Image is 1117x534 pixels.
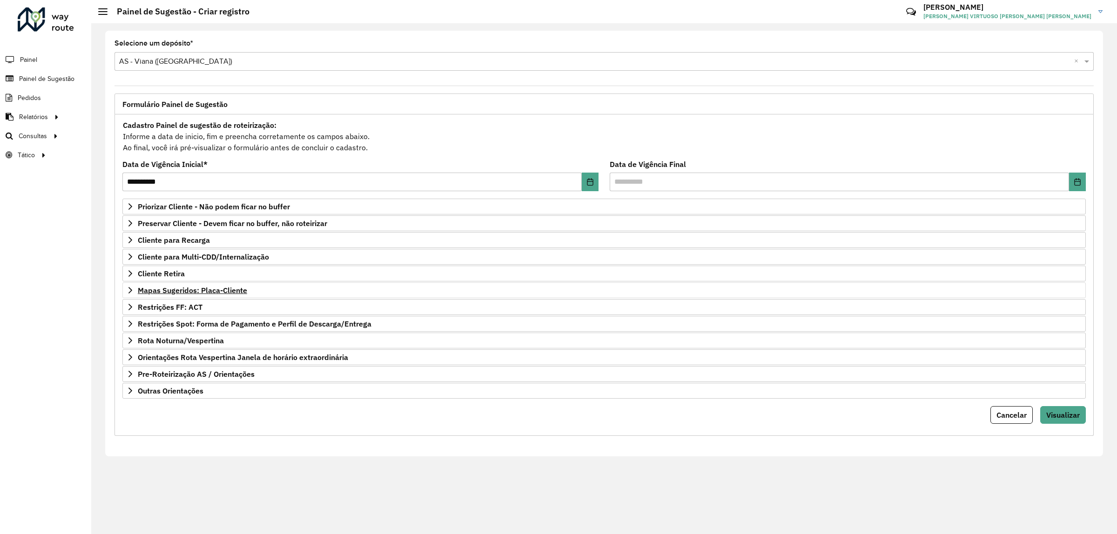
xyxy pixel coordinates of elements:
span: Consultas [19,131,47,141]
span: Clear all [1074,56,1082,67]
span: Cliente para Recarga [138,236,210,244]
a: Outras Orientações [122,383,1086,399]
span: [PERSON_NAME] VIRTUOSO [PERSON_NAME] [PERSON_NAME] [923,12,1091,20]
button: Visualizar [1040,406,1086,424]
span: Cliente Retira [138,270,185,277]
label: Data de Vigência Inicial [122,159,208,170]
a: Cliente para Recarga [122,232,1086,248]
div: Informe a data de inicio, fim e preencha corretamente os campos abaixo. Ao final, você irá pré-vi... [122,119,1086,154]
strong: Cadastro Painel de sugestão de roteirização: [123,120,276,130]
a: Priorizar Cliente - Não podem ficar no buffer [122,199,1086,214]
a: Preservar Cliente - Devem ficar no buffer, não roteirizar [122,215,1086,231]
span: Preservar Cliente - Devem ficar no buffer, não roteirizar [138,220,327,227]
a: Restrições Spot: Forma de Pagamento e Perfil de Descarga/Entrega [122,316,1086,332]
a: Restrições FF: ACT [122,299,1086,315]
button: Cancelar [990,406,1033,424]
span: Orientações Rota Vespertina Janela de horário extraordinária [138,354,348,361]
a: Cliente para Multi-CDD/Internalização [122,249,1086,265]
button: Choose Date [1069,173,1086,191]
span: Painel de Sugestão [19,74,74,84]
span: Tático [18,150,35,160]
a: Cliente Retira [122,266,1086,281]
span: Restrições FF: ACT [138,303,202,311]
h2: Painel de Sugestão - Criar registro [108,7,249,17]
span: Priorizar Cliente - Não podem ficar no buffer [138,203,290,210]
span: Outras Orientações [138,387,203,394]
label: Selecione um depósito [114,38,193,49]
a: Rota Noturna/Vespertina [122,333,1086,348]
span: Pre-Roteirização AS / Orientações [138,370,255,378]
span: Pedidos [18,93,41,103]
span: Mapas Sugeridos: Placa-Cliente [138,287,247,294]
h3: [PERSON_NAME] [923,3,1091,12]
a: Contato Rápido [901,2,921,22]
a: Orientações Rota Vespertina Janela de horário extraordinária [122,349,1086,365]
label: Data de Vigência Final [610,159,686,170]
span: Relatórios [19,112,48,122]
span: Restrições Spot: Forma de Pagamento e Perfil de Descarga/Entrega [138,320,371,327]
span: Rota Noturna/Vespertina [138,337,224,344]
span: Visualizar [1046,410,1080,420]
span: Cancelar [996,410,1027,420]
button: Choose Date [582,173,599,191]
span: Painel [20,55,37,65]
a: Mapas Sugeridos: Placa-Cliente [122,282,1086,298]
a: Pre-Roteirização AS / Orientações [122,366,1086,382]
span: Cliente para Multi-CDD/Internalização [138,253,269,260]
span: Formulário Painel de Sugestão [122,100,228,108]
